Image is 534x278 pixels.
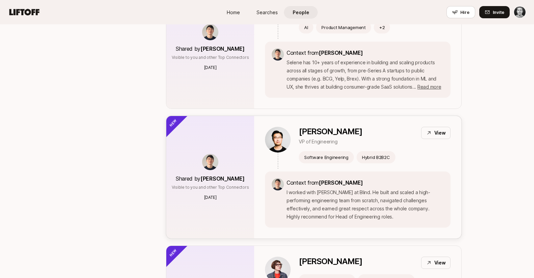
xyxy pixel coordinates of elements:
[200,45,245,52] span: [PERSON_NAME]
[460,9,469,16] span: Hire
[265,127,291,153] img: e2048556_ce17_4e48_b399_42b8aa3293ef.jpg
[479,6,510,18] button: Invite
[434,259,446,267] p: View
[287,59,444,91] p: Selene has 10+ years of experience in building and scaling products across all stages of growth, ...
[155,105,188,138] div: New
[204,194,217,201] p: [DATE]
[362,154,390,161] p: Hybrid B2B2C
[272,178,284,190] img: ACg8ocKpC0VoZxj9mtyTRzishkZZzulGsul82vhyHOUV9TksoYt49r2lLw=s160-c
[374,21,390,33] button: +2
[287,188,444,221] p: I worked with [PERSON_NAME] at Blind. He built and scaled a high-performing engineering team from...
[200,175,245,182] span: [PERSON_NAME]
[176,44,245,53] p: Shared by
[155,234,188,268] div: New
[172,184,249,190] p: Visible to you and other Top Connectors
[172,54,249,61] p: Visible to you and other Top Connectors
[227,9,240,16] span: Home
[434,129,446,137] p: View
[493,9,504,16] span: Invite
[176,174,245,183] p: Shared by
[284,6,318,19] a: People
[514,6,526,18] button: David Stychno
[514,6,526,18] img: David Stychno
[319,49,363,56] span: [PERSON_NAME]
[166,116,462,239] a: Shared by[PERSON_NAME]Visible to you and other Top Connectors[DATE][PERSON_NAME]VP of Engineering...
[299,138,362,146] p: VP of Engineering
[272,48,284,61] img: ACg8ocKpC0VoZxj9mtyTRzishkZZzulGsul82vhyHOUV9TksoYt49r2lLw=s160-c
[204,65,217,71] p: [DATE]
[257,9,278,16] span: Searches
[202,24,218,40] img: ACg8ocKpC0VoZxj9mtyTRzishkZZzulGsul82vhyHOUV9TksoYt49r2lLw=s160-c
[293,9,309,16] span: People
[287,48,444,57] p: Context from
[287,178,444,187] p: Context from
[321,24,365,31] p: Product Management
[216,6,250,19] a: Home
[304,154,348,161] p: Software Engineering
[319,179,363,186] span: [PERSON_NAME]
[299,257,362,266] p: [PERSON_NAME]
[202,154,218,170] img: ACg8ocKpC0VoZxj9mtyTRzishkZZzulGsul82vhyHOUV9TksoYt49r2lLw=s160-c
[417,84,441,90] span: Read more
[250,6,284,19] a: Searches
[446,6,475,18] button: Hire
[299,127,362,136] p: [PERSON_NAME]
[304,24,308,31] p: AI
